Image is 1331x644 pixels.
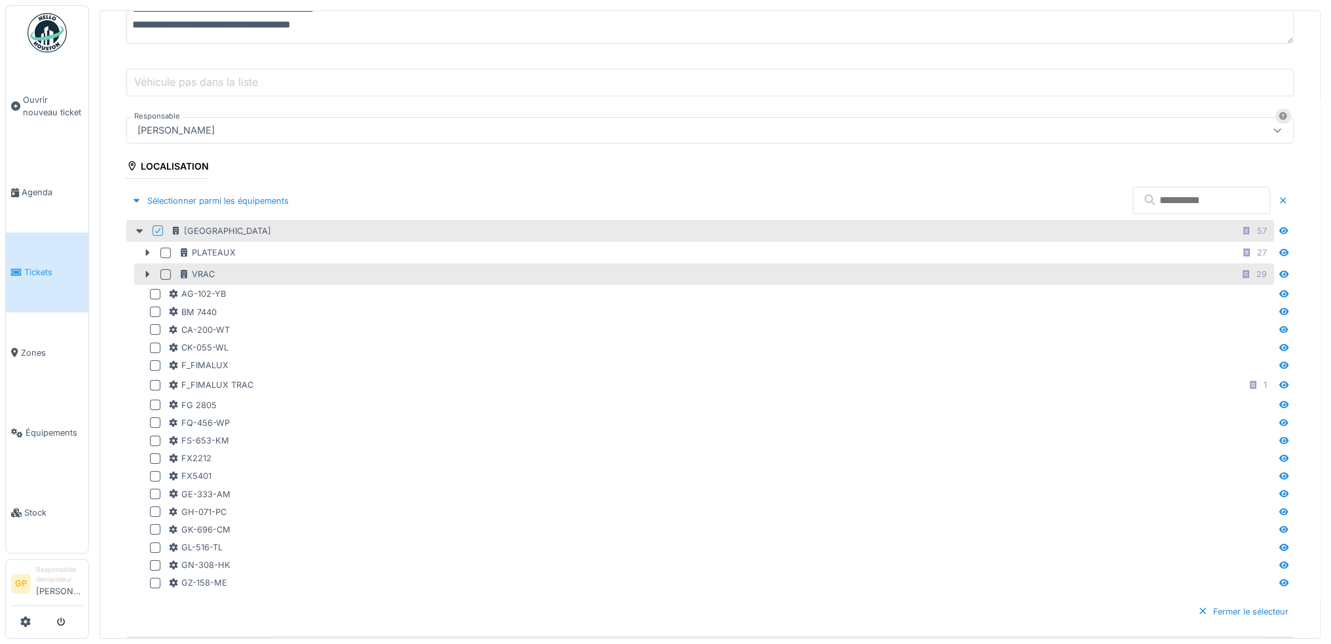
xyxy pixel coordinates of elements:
img: Badge_color-CXgf-gQk.svg [27,13,67,52]
div: BM 7440 [168,306,217,318]
div: FX5401 [168,470,211,482]
div: FS-653-KM [168,434,229,447]
div: Sélectionner parmi les équipements [126,192,294,210]
li: [PERSON_NAME] [36,565,83,603]
div: 29 [1256,268,1267,280]
span: Agenda [22,186,83,199]
div: FQ-456-WP [168,417,230,429]
a: GP Responsable demandeur[PERSON_NAME] [11,565,83,606]
div: F_FIMALUX TRAC [168,379,253,391]
div: VRAC [179,268,215,280]
div: PLATEAUX [179,246,236,259]
div: CK-055-WL [168,341,228,354]
a: Ouvrir nouveau ticket [6,60,88,152]
label: Véhicule pas dans la liste [132,74,261,90]
label: Responsable [132,111,183,122]
div: GL-516-TL [168,541,223,554]
li: GP [11,574,31,594]
div: GN-308-HK [168,559,230,571]
a: Équipements [6,392,88,472]
span: Équipements [26,426,83,439]
a: Zones [6,313,88,392]
div: CA-200-WT [168,324,230,336]
div: 57 [1257,225,1267,237]
span: Ouvrir nouveau ticket [23,94,83,119]
a: Tickets [6,233,88,313]
div: AG-102-YB [168,288,226,300]
span: Stock [24,506,83,519]
div: GE-333-AM [168,488,230,501]
div: GH-071-PC [168,506,227,518]
div: Responsable demandeur [36,565,83,585]
div: GK-696-CM [168,523,230,536]
div: [PERSON_NAME] [132,123,220,138]
div: [GEOGRAPHIC_DATA] [171,225,271,237]
span: Zones [21,347,83,359]
div: Fermer le sélecteur [1192,603,1294,620]
div: GZ-158-ME [168,577,227,589]
span: Tickets [24,266,83,278]
div: FG 2805 [168,399,217,411]
div: 1 [1264,379,1267,391]
a: Stock [6,473,88,553]
div: FX2212 [168,452,211,464]
div: F_FIMALUX [168,359,228,371]
div: 27 [1257,246,1267,259]
a: Agenda [6,152,88,232]
div: Localisation [126,157,209,179]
